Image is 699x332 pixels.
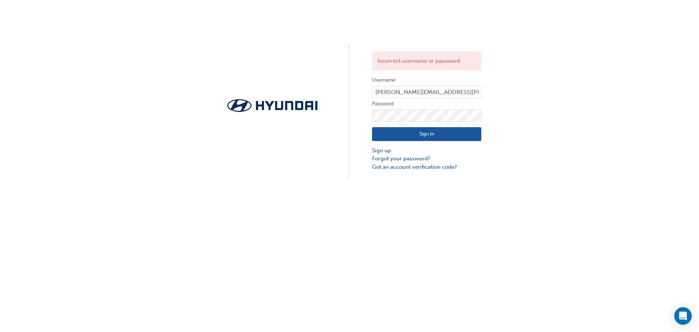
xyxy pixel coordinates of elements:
[372,76,481,85] label: Username
[372,155,481,163] a: Forgot your password?
[218,97,327,114] img: Trak
[372,163,481,171] a: Got an account verification code?
[372,51,481,71] div: Incorrect username or password.
[372,86,481,98] input: Username
[674,307,692,325] div: Open Intercom Messenger
[372,147,481,155] a: Sign up
[372,99,481,108] label: Password
[372,127,481,141] button: Sign In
